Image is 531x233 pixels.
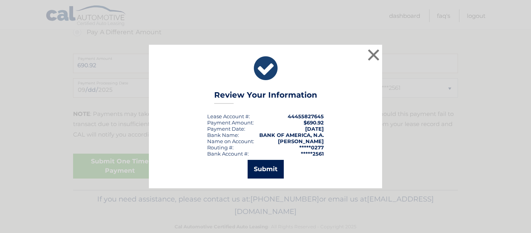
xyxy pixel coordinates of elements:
h3: Review Your Information [214,90,317,104]
div: Routing #: [207,144,234,151]
strong: BANK OF AMERICA, N.A. [259,132,324,138]
div: Lease Account #: [207,113,250,119]
span: [DATE] [305,126,324,132]
span: $690.92 [304,119,324,126]
strong: [PERSON_NAME] [278,138,324,144]
button: × [366,47,381,63]
button: Submit [248,160,284,179]
div: Bank Name: [207,132,239,138]
div: Bank Account #: [207,151,249,157]
div: Payment Amount: [207,119,254,126]
span: Payment Date [207,126,244,132]
div: : [207,126,245,132]
strong: 44455827645 [288,113,324,119]
div: Name on Account: [207,138,254,144]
